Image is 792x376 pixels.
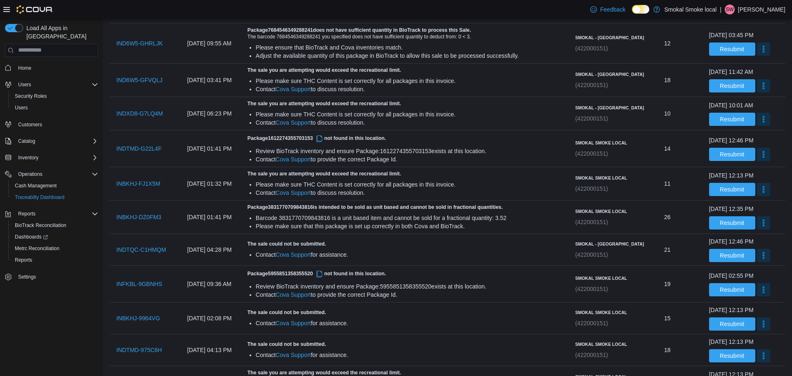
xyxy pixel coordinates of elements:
[184,72,244,88] div: [DATE] 03:41 PM
[113,72,166,88] button: IND6W5-GFVQLJ
[12,232,98,242] span: Dashboards
[575,175,627,181] h6: Smokal Smoke Local
[15,136,38,146] button: Catalog
[256,214,569,222] div: Barcode 3831770709843816 is a unit based item and cannot be sold for a fractional quantity: 3.52
[720,185,744,194] span: Resubmit
[664,313,671,323] span: 15
[709,237,754,246] div: [DATE] 12:46 PM
[726,5,733,14] span: SW
[12,255,98,265] span: Reports
[256,222,569,230] div: Please make sure that this package is set up correctly in both Cova and BioTrack.
[709,338,754,346] div: [DATE] 12:13 PM
[18,121,42,128] span: Customers
[12,91,50,101] a: Security Roles
[709,283,755,296] button: Resubmit
[575,352,608,358] span: (422000151)
[256,251,569,259] div: Contact for assistance.
[725,5,735,14] div: Scott Watson
[2,168,101,180] button: Operations
[12,103,31,113] a: Users
[720,82,744,90] span: Resubmit
[664,38,671,48] span: 12
[664,109,671,118] span: 10
[12,181,98,191] span: Cash Management
[664,75,671,85] span: 18
[757,349,770,362] button: More
[184,241,244,258] div: [DATE] 04:28 PM
[256,52,569,60] div: Adjust the available quantity of this package in BioTrack to allow this sale to be processed succ...
[12,192,68,202] a: Traceabilty Dashboard
[575,320,608,326] span: (422000151)
[575,140,627,146] h6: Smokal Smoke Local
[720,5,721,14] p: |
[757,113,770,126] button: More
[575,45,608,52] span: (422000151)
[575,150,608,157] span: (422000151)
[12,192,98,202] span: Traceabilty Dashboard
[256,319,569,327] div: Contact for assistance.
[247,204,569,210] h5: Package 3831770709843816 is intended to be sold as unit based and cannot be sold in fractional qu...
[113,310,163,326] button: INBKHJ-9964VG
[15,153,42,163] button: Inventory
[276,119,311,126] a: Cova Support
[184,105,244,122] div: [DATE] 06:23 PM
[23,24,98,40] span: Load All Apps in [GEOGRAPHIC_DATA]
[15,245,59,252] span: Metrc Reconciliation
[15,222,66,229] span: BioTrack Reconciliation
[16,5,53,14] img: Cova
[664,179,671,189] span: 11
[15,182,57,189] span: Cash Management
[587,1,629,18] a: Feedback
[113,241,170,258] button: INDTQC-C1HMQM
[276,156,311,163] a: Cova Support
[256,291,569,299] div: Contact to provide the correct Package Id.
[276,251,311,258] a: Cova Support
[575,309,627,316] h6: Smokal Smoke Local
[709,272,754,280] div: [DATE] 02:55 PM
[12,181,60,191] a: Cash Management
[720,219,744,227] span: Resubmit
[757,216,770,229] button: More
[575,219,608,225] span: (422000151)
[15,272,39,282] a: Settings
[15,104,28,111] span: Users
[664,5,717,14] p: Smokal Smoke local
[709,317,755,331] button: Resubmit
[8,220,101,231] button: BioTrack Reconciliation
[256,110,569,118] div: Please make sure THC Content is set correctly for all packages in this invoice.
[184,175,244,192] div: [DATE] 01:32 PM
[116,213,161,221] span: INBKHJ-DZ0FM3
[276,352,311,358] a: Cova Support
[256,43,569,52] div: Please ensure that BioTrack and Cova inventories match.
[15,234,48,240] span: Dashboards
[8,231,101,243] a: Dashboards
[247,33,569,40] div: The barcode 7684546349288241 you specified does not have sufficient quantity to deduct from: 0 < 3.
[575,104,644,111] h6: Smokal - [GEOGRAPHIC_DATA]
[15,80,98,90] span: Users
[256,118,569,127] div: Contact to discuss resolution.
[15,120,45,130] a: Customers
[720,150,744,158] span: Resubmit
[575,185,608,192] span: (422000151)
[247,341,569,348] h5: The sale could not be submitted.
[12,91,98,101] span: Security Roles
[116,144,162,153] span: INDTMD-G22L4F
[113,209,165,225] button: INBKHJ-DZ0FM3
[18,171,42,177] span: Operations
[113,276,165,292] button: INFKBL-9GBNHS
[15,209,98,219] span: Reports
[276,320,311,326] a: Cova Support
[709,349,755,362] button: Resubmit
[720,286,744,294] span: Resubmit
[15,63,98,73] span: Home
[116,39,163,47] span: IND6W5-GHRLJK
[15,80,34,90] button: Users
[709,205,754,213] div: [DATE] 12:35 PM
[8,243,101,254] button: Metrc Reconciliation
[664,279,671,289] span: 19
[709,249,755,262] button: Resubmit
[15,169,46,179] button: Operations
[116,314,160,322] span: INBKHJ-9964VG
[184,140,244,157] div: [DATE] 01:41 PM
